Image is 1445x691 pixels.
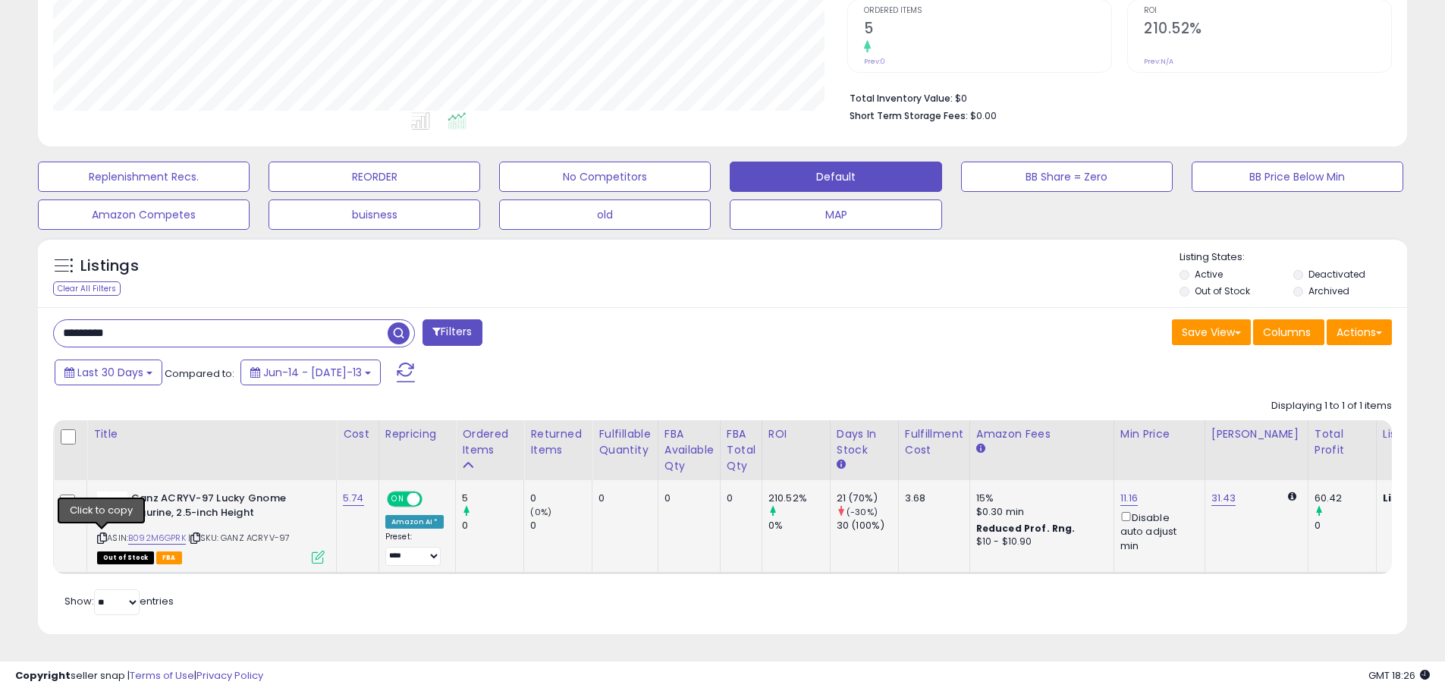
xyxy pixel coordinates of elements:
div: 60.42 [1315,492,1376,505]
div: 0 [530,519,592,532]
small: Prev: 0 [864,57,885,66]
b: Total Inventory Value: [850,92,953,105]
button: BB Price Below Min [1192,162,1403,192]
div: 21 (70%) [837,492,898,505]
div: 0 [598,492,646,505]
b: Ganz ACRYV-97 Lucky Gnome Figurine, 2.5-inch Height [131,492,316,523]
label: Archived [1308,284,1349,297]
div: Preset: [385,532,444,566]
div: Cost [343,426,372,442]
span: 2025-08-14 18:26 GMT [1368,668,1430,683]
div: Disable auto adjust min [1120,509,1193,553]
div: Returned Items [530,426,586,458]
div: 0 [530,492,592,505]
button: Columns [1253,319,1324,345]
div: Fulfillment Cost [905,426,963,458]
div: FBA Available Qty [664,426,714,474]
button: Jun-14 - [DATE]-13 [240,360,381,385]
div: Fulfillable Quantity [598,426,651,458]
a: B092M6GPRK [128,532,186,545]
div: FBA Total Qty [727,426,755,474]
h2: 5 [864,20,1111,40]
b: Short Term Storage Fees: [850,109,968,122]
div: Days In Stock [837,426,892,458]
a: 11.16 [1120,491,1139,506]
div: Ordered Items [462,426,517,458]
div: Title [93,426,330,442]
small: Amazon Fees. [976,442,985,456]
button: Actions [1327,319,1392,345]
div: 5 [462,492,523,505]
li: $0 [850,88,1381,106]
span: ON [388,493,407,506]
h2: 210.52% [1144,20,1391,40]
div: Amazon AI * [385,515,444,529]
strong: Copyright [15,668,71,683]
div: Total Profit [1315,426,1370,458]
label: Deactivated [1308,268,1365,281]
a: Privacy Policy [196,668,263,683]
button: Save View [1172,319,1251,345]
div: 30 (100%) [837,519,898,532]
label: Active [1195,268,1223,281]
div: 210.52% [768,492,830,505]
span: Compared to: [165,366,234,381]
span: $0.00 [970,108,997,123]
div: Repricing [385,426,450,442]
div: $0.30 min [976,505,1102,519]
span: Last 30 Days [77,365,143,380]
span: OFF [420,493,444,506]
span: All listings that are currently out of stock and unavailable for purchase on Amazon [97,551,154,564]
div: ASIN: [97,492,325,562]
div: 0 [727,492,750,505]
div: Displaying 1 to 1 of 1 items [1271,399,1392,413]
p: Listing States: [1180,250,1407,265]
div: Amazon Fees [976,426,1107,442]
a: Terms of Use [130,668,194,683]
small: (0%) [530,506,551,518]
div: 0% [768,519,830,532]
img: 412jDHN9IaL._SL40_.jpg [97,492,127,522]
div: 0 [462,519,523,532]
span: ROI [1144,7,1391,15]
small: Prev: N/A [1144,57,1173,66]
span: Show: entries [64,594,174,608]
div: $10 - $10.90 [976,536,1102,548]
a: 5.74 [343,491,364,506]
div: Min Price [1120,426,1198,442]
div: 15% [976,492,1102,505]
button: MAP [730,199,941,230]
button: Replenishment Recs. [38,162,250,192]
div: 0 [1315,519,1376,532]
span: | SKU: GANZ ACRYV-97 [188,532,290,544]
span: Jun-14 - [DATE]-13 [263,365,362,380]
a: 31.43 [1211,491,1236,506]
div: 3.68 [905,492,958,505]
small: (-30%) [847,506,878,518]
span: FBA [156,551,182,564]
button: BB Share = Zero [961,162,1173,192]
button: old [499,199,711,230]
span: Columns [1263,325,1311,340]
button: buisness [269,199,480,230]
span: Ordered Items [864,7,1111,15]
button: No Competitors [499,162,711,192]
label: Out of Stock [1195,284,1250,297]
small: Days In Stock. [837,458,846,472]
div: ROI [768,426,824,442]
div: 0 [664,492,708,505]
button: Last 30 Days [55,360,162,385]
button: Filters [423,319,482,346]
button: Default [730,162,941,192]
button: REORDER [269,162,480,192]
div: seller snap | | [15,669,263,683]
div: [PERSON_NAME] [1211,426,1302,442]
b: Reduced Prof. Rng. [976,522,1076,535]
h5: Listings [80,256,139,277]
button: Amazon Competes [38,199,250,230]
div: Clear All Filters [53,281,121,296]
